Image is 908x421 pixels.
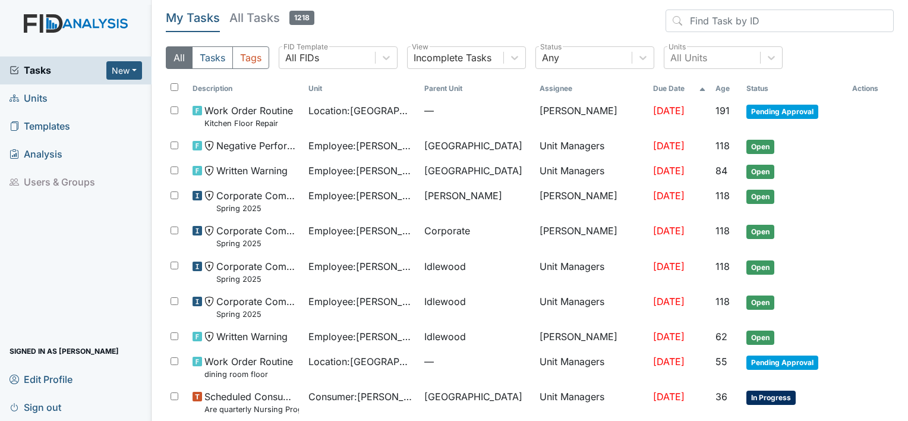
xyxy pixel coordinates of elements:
[216,259,299,285] span: Corporate Compliance Spring 2025
[653,331,685,343] span: [DATE]
[308,224,415,238] span: Employee : [PERSON_NAME]
[535,350,648,385] td: Unit Managers
[216,203,299,214] small: Spring 2025
[847,78,894,99] th: Actions
[424,139,522,153] span: [GEOGRAPHIC_DATA]
[304,78,420,99] th: Toggle SortBy
[188,78,304,99] th: Toggle SortBy
[715,356,727,367] span: 55
[10,370,72,388] span: Edit Profile
[204,103,293,129] span: Work Order Routine Kitchen Floor Repair
[653,105,685,117] span: [DATE]
[746,190,774,204] span: Open
[10,117,70,136] span: Templates
[715,140,730,152] span: 118
[746,331,774,345] span: Open
[204,389,299,415] span: Scheduled Consumer Chart Review Are quarterly Nursing Progress Notes/Visual Assessments completed...
[542,51,559,65] div: Any
[746,225,774,239] span: Open
[166,10,220,26] h5: My Tasks
[535,255,648,290] td: Unit Managers
[535,78,648,99] th: Assignee
[746,296,774,310] span: Open
[308,354,415,369] span: Location : [GEOGRAPHIC_DATA]
[204,354,293,380] span: Work Order Routine dining room floor
[285,51,319,65] div: All FIDs
[746,391,796,405] span: In Progress
[308,389,415,404] span: Consumer : [PERSON_NAME]
[216,309,299,320] small: Spring 2025
[746,356,818,370] span: Pending Approval
[535,184,648,219] td: [PERSON_NAME]
[424,354,531,369] span: —
[742,78,847,99] th: Toggle SortBy
[746,105,818,119] span: Pending Approval
[715,391,727,403] span: 36
[424,164,522,178] span: [GEOGRAPHIC_DATA]
[171,83,178,91] input: Toggle All Rows Selected
[424,294,466,309] span: Idlewood
[192,46,233,69] button: Tasks
[653,260,685,272] span: [DATE]
[10,342,119,360] span: Signed in as [PERSON_NAME]
[424,224,470,238] span: Corporate
[204,369,293,380] small: dining room floor
[535,134,648,159] td: Unit Managers
[648,78,711,99] th: Toggle SortBy
[653,140,685,152] span: [DATE]
[535,99,648,134] td: [PERSON_NAME]
[10,63,106,77] a: Tasks
[746,140,774,154] span: Open
[414,51,491,65] div: Incomplete Tasks
[420,78,535,99] th: Toggle SortBy
[204,404,299,415] small: Are quarterly Nursing Progress Notes/Visual Assessments completed by the end of the month followi...
[535,290,648,325] td: Unit Managers
[653,225,685,237] span: [DATE]
[746,165,774,179] span: Open
[711,78,742,99] th: Toggle SortBy
[535,159,648,184] td: Unit Managers
[308,329,415,344] span: Employee : [PERSON_NAME]
[10,398,61,416] span: Sign out
[216,139,299,153] span: Negative Performance Review
[166,46,193,69] button: All
[308,139,415,153] span: Employee : [PERSON_NAME]
[10,89,48,108] span: Units
[653,165,685,177] span: [DATE]
[308,294,415,309] span: Employee : [PERSON_NAME]
[216,274,299,285] small: Spring 2025
[424,329,466,344] span: Idlewood
[715,296,730,307] span: 118
[715,165,727,177] span: 84
[535,385,648,420] td: Unit Managers
[715,190,730,202] span: 118
[216,188,299,214] span: Corporate Compliance Spring 2025
[106,61,142,80] button: New
[653,296,685,307] span: [DATE]
[204,118,293,129] small: Kitchen Floor Repair
[424,389,522,404] span: [GEOGRAPHIC_DATA]
[308,259,415,274] span: Employee : [PERSON_NAME], Janical
[424,188,502,203] span: [PERSON_NAME]
[10,145,62,164] span: Analysis
[308,188,415,203] span: Employee : [PERSON_NAME]
[216,224,299,249] span: Corporate Compliance Spring 2025
[229,10,314,26] h5: All Tasks
[232,46,269,69] button: Tags
[424,103,531,118] span: —
[216,164,288,178] span: Written Warning
[715,225,730,237] span: 118
[715,331,727,343] span: 62
[535,219,648,254] td: [PERSON_NAME]
[308,103,415,118] span: Location : [GEOGRAPHIC_DATA]
[746,260,774,275] span: Open
[289,11,314,25] span: 1218
[308,164,415,178] span: Employee : [PERSON_NAME]
[653,356,685,367] span: [DATE]
[166,46,269,69] div: Type filter
[424,259,466,274] span: Idlewood
[666,10,894,32] input: Find Task by ID
[715,260,730,272] span: 118
[535,325,648,350] td: [PERSON_NAME]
